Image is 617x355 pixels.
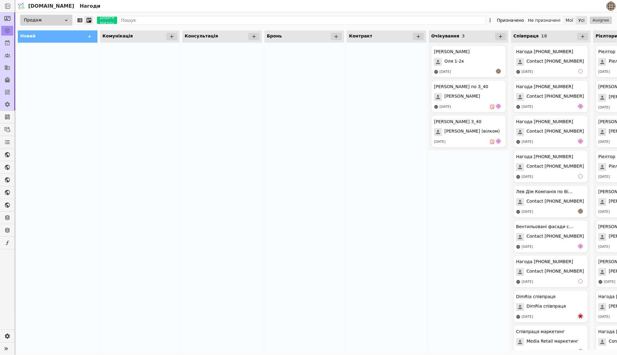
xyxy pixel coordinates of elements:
[599,174,610,180] div: [DATE]
[434,70,438,74] img: online-store.svg
[516,294,556,300] div: DimRia співпраця
[527,163,584,171] span: Contact [PHONE_NUMBER]
[599,280,603,284] img: online-store.svg
[431,45,506,78] div: [PERSON_NAME]Оля 1-2к[DATE]an
[527,128,584,136] span: Contact [PHONE_NUMBER]
[522,174,533,180] div: [DATE]
[516,280,521,284] img: online-store.svg
[434,119,482,125] div: [PERSON_NAME] З_40
[462,33,465,38] span: 3
[77,2,101,10] h2: Нагоди
[431,80,506,113] div: [PERSON_NAME] по З_40[PERSON_NAME][DATE]de
[516,224,575,230] div: Вентильовані фасади співпраця
[516,84,573,90] div: Нагода [PHONE_NUMBER]
[516,350,521,354] img: online-store.svg
[599,69,610,75] div: [DATE]
[522,244,533,250] div: [DATE]
[496,104,501,109] img: de
[434,105,438,109] img: online-store.svg
[434,49,470,55] div: [PERSON_NAME]
[527,58,584,66] span: Contact [PHONE_NUMBER]
[599,350,603,354] img: online-store.svg
[522,104,533,110] div: [DATE]
[431,33,460,38] span: Очікування
[578,174,583,179] img: vi
[516,119,573,125] div: Нагода [PHONE_NUMBER]
[516,140,521,144] img: online-store.svg
[497,16,524,25] div: Призначено
[514,80,588,113] div: Нагода [PHONE_NUMBER]Contact [PHONE_NUMBER][DATE]de
[516,175,521,179] img: online-store.svg
[514,33,539,38] span: Співпраця
[526,16,563,25] button: Не призначені
[541,33,547,38] span: 18
[599,209,610,215] div: [DATE]
[434,84,488,90] div: [PERSON_NAME] по З_40
[522,69,533,75] div: [DATE]
[599,244,610,250] div: [DATE]
[599,105,610,110] div: [DATE]
[578,349,583,354] img: de
[445,128,500,136] span: [PERSON_NAME] (вілком)
[527,198,584,206] span: Contact [PHONE_NUMBER]
[516,105,521,109] img: online-store.svg
[563,16,576,25] button: Мої
[516,49,573,55] div: Нагода [PHONE_NUMBER]
[496,139,501,144] img: de
[527,268,584,276] span: Contact [PHONE_NUMBER]
[434,139,445,145] div: [DATE]
[527,303,566,311] span: DimRia співпраця
[445,93,480,101] span: [PERSON_NAME]
[514,185,588,218] div: Лев Дім Компанія по ВікнахContact [PHONE_NUMBER][DATE]an
[516,245,521,249] img: online-store.svg
[516,189,575,195] div: Лев Дім Компанія по Вікнах
[578,314,583,319] img: bo
[522,279,533,285] div: [DATE]
[445,58,464,66] span: Оля 1-2к
[514,150,588,183] div: Нагода [PHONE_NUMBER]Contact [PHONE_NUMBER][DATE]vi
[516,329,565,335] div: Співпраця маркетинг
[578,279,583,284] img: vi
[522,139,533,145] div: [DATE]
[516,70,521,74] img: online-store.svg
[576,16,587,25] button: Усі
[516,154,573,160] div: Нагода [PHONE_NUMBER]
[20,15,72,25] div: Продаж
[522,209,533,215] div: [DATE]
[514,255,588,288] div: Нагода [PHONE_NUMBER]Contact [PHONE_NUMBER][DATE]vi
[599,139,610,145] div: [DATE]
[522,349,533,355] div: [DATE]
[514,115,588,148] div: Нагода [PHONE_NUMBER]Contact [PHONE_NUMBER][DATE]de
[440,104,451,110] div: [DATE]
[516,259,573,265] div: Нагода [PHONE_NUMBER]
[604,349,615,355] div: [DATE]
[514,290,588,323] div: DimRia співпрацяDimRia співпраця[DATE]bo
[578,69,583,74] img: vi
[20,33,36,38] span: Новий
[527,338,579,346] span: Media Retail маркетинг
[604,279,615,285] div: [DATE]
[578,209,583,214] img: an
[527,233,584,241] span: Contact [PHONE_NUMBER]
[527,93,584,101] span: Contact [PHONE_NUMBER]
[516,210,521,214] img: online-store.svg
[28,2,74,10] span: [DOMAIN_NAME]
[522,314,533,320] div: [DATE]
[185,33,218,38] span: Консультація
[514,45,588,78] div: Нагода [PHONE_NUMBER]Contact [PHONE_NUMBER][DATE]vi
[15,0,77,12] a: [DOMAIN_NAME]
[93,17,117,24] a: Додати Нагоду
[578,244,583,249] img: de
[267,33,282,38] span: Бронь
[599,314,610,320] div: [DATE]
[120,16,486,25] input: Пошук
[17,0,26,12] img: Logo
[102,33,133,38] span: Комунікація
[590,17,612,24] button: Assignee
[349,33,372,38] span: Контракт
[496,69,501,74] img: an
[440,69,451,75] div: [DATE]
[97,17,117,24] button: Додати Нагоду
[514,220,588,253] div: Вентильовані фасади співпрацяContact [PHONE_NUMBER][DATE]de
[431,115,506,148] div: [PERSON_NAME] З_40[PERSON_NAME] (вілком)[DATE]de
